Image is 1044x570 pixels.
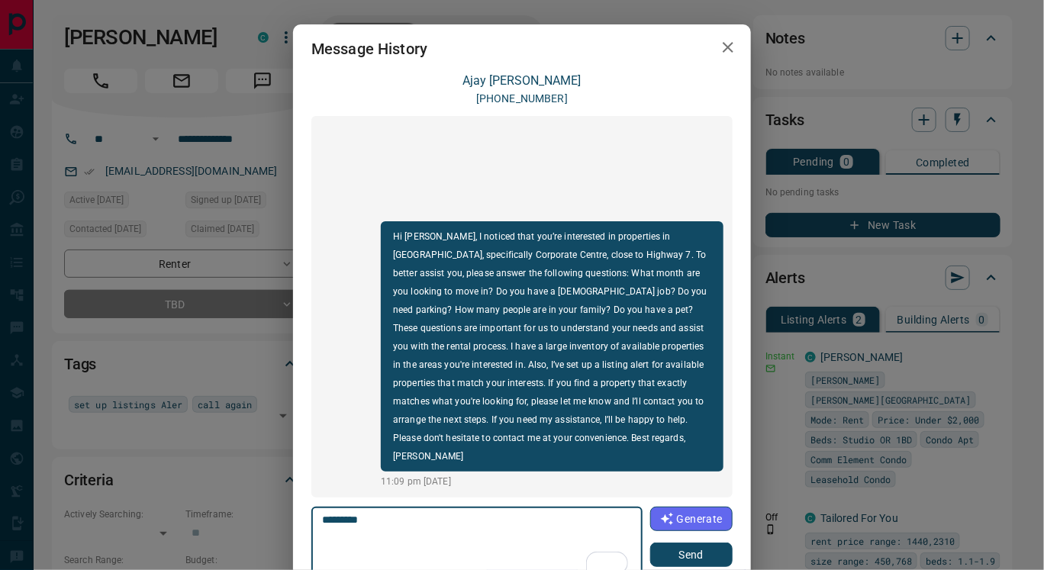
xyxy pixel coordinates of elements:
h2: Message History [293,24,446,73]
a: Ajay [PERSON_NAME] [463,73,582,88]
p: [PHONE_NUMBER] [476,91,568,107]
button: Send [650,543,733,567]
p: 11:09 pm [DATE] [381,475,723,488]
p: Hi [PERSON_NAME], I noticed that you’re interested in properties in [GEOGRAPHIC_DATA], specifical... [393,227,711,465]
button: Generate [650,507,733,531]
